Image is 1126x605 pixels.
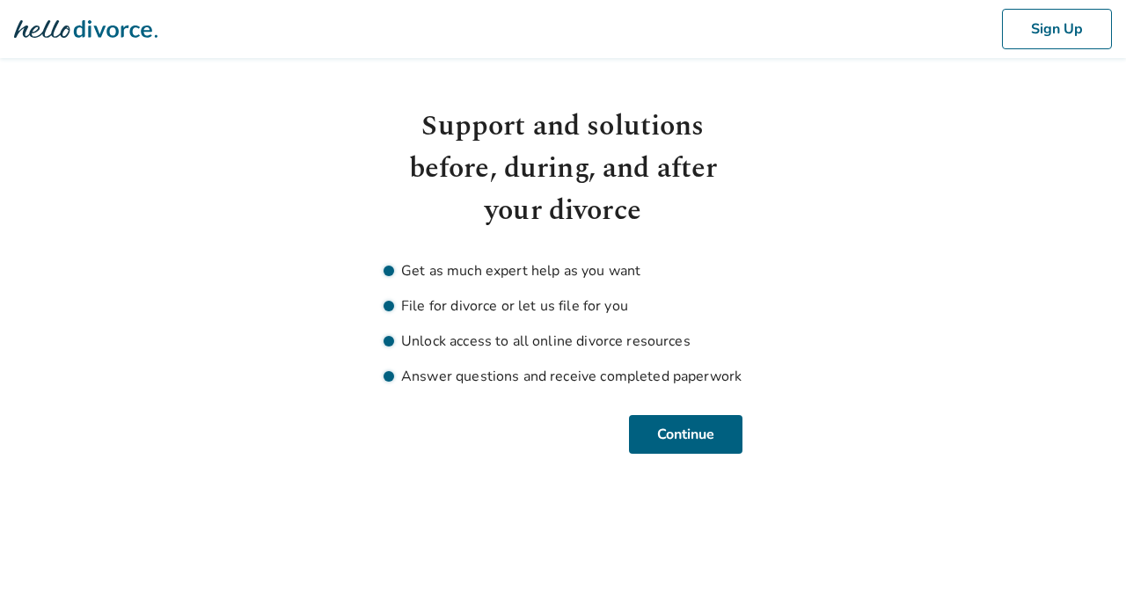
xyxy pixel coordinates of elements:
[384,106,742,232] h1: Support and solutions before, during, and after your divorce
[1002,9,1112,49] button: Sign Up
[629,415,742,454] button: Continue
[384,295,742,317] li: File for divorce or let us file for you
[384,260,742,281] li: Get as much expert help as you want
[384,331,742,352] li: Unlock access to all online divorce resources
[384,366,742,387] li: Answer questions and receive completed paperwork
